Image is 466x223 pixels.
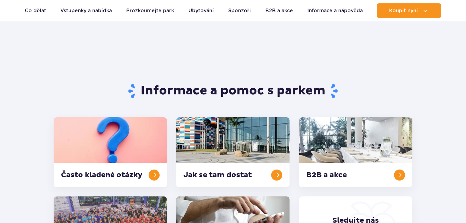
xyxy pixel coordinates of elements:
a: Informace a nápověda [307,3,363,18]
font: Informace a nápověda [307,8,363,13]
font: Co dělat [25,8,46,13]
font: Vstupenky a nabídka [60,8,112,13]
a: Ubytování [188,3,214,18]
a: Prozkoumejte park [126,3,174,18]
font: B2B a akce [265,8,293,13]
a: Sponzoři [228,3,251,18]
font: Prozkoumejte park [126,8,174,13]
a: Vstupenky a nabídka [60,3,112,18]
a: Co dělat [25,3,46,18]
button: Koupit nyní [377,3,441,18]
font: Ubytování [188,8,214,13]
font: Sponzoři [228,8,251,13]
a: B2B a akce [265,3,293,18]
font: Informace a pomoc s parkem [141,83,325,98]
